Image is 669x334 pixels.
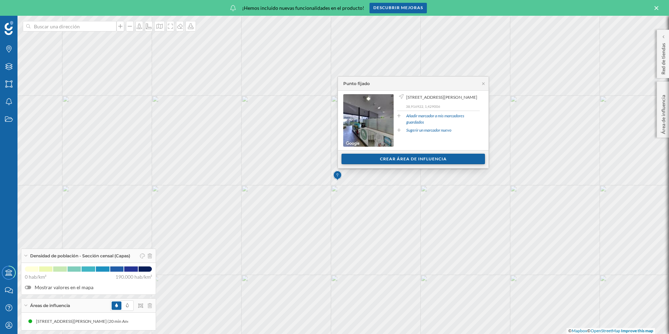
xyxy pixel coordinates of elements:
img: Geoblink Logo [5,21,13,35]
img: streetview [343,94,394,147]
span: 190.000 hab/km² [115,273,152,280]
a: Sugerir un marcador nuevo [406,127,451,133]
span: 0 hab/km² [25,273,47,280]
span: [STREET_ADDRESS][PERSON_NAME] [406,94,477,100]
label: Mostrar valores en el mapa [25,284,152,291]
p: Área de influencia [660,92,667,134]
span: Densidad de población - Sección censal (Capas) [30,253,130,259]
span: Áreas de influencia [30,302,70,309]
p: 38,916922, 1,429006 [406,104,480,109]
a: Añadir marcador a mis marcadores guardados [406,113,480,125]
div: © © [566,328,655,334]
img: Marker [333,169,342,183]
a: Mapbox [572,328,587,333]
div: Punto fijado [343,81,370,87]
a: Improve this map [621,328,653,333]
span: ¡Hemos incluido nuevas funcionalidades en el producto! [242,5,364,12]
p: Red de tiendas [660,40,667,75]
div: [STREET_ADDRESS][PERSON_NAME] (20 min Andando) [36,318,144,325]
span: Soporte [14,5,39,11]
a: OpenStreetMap [591,328,620,333]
